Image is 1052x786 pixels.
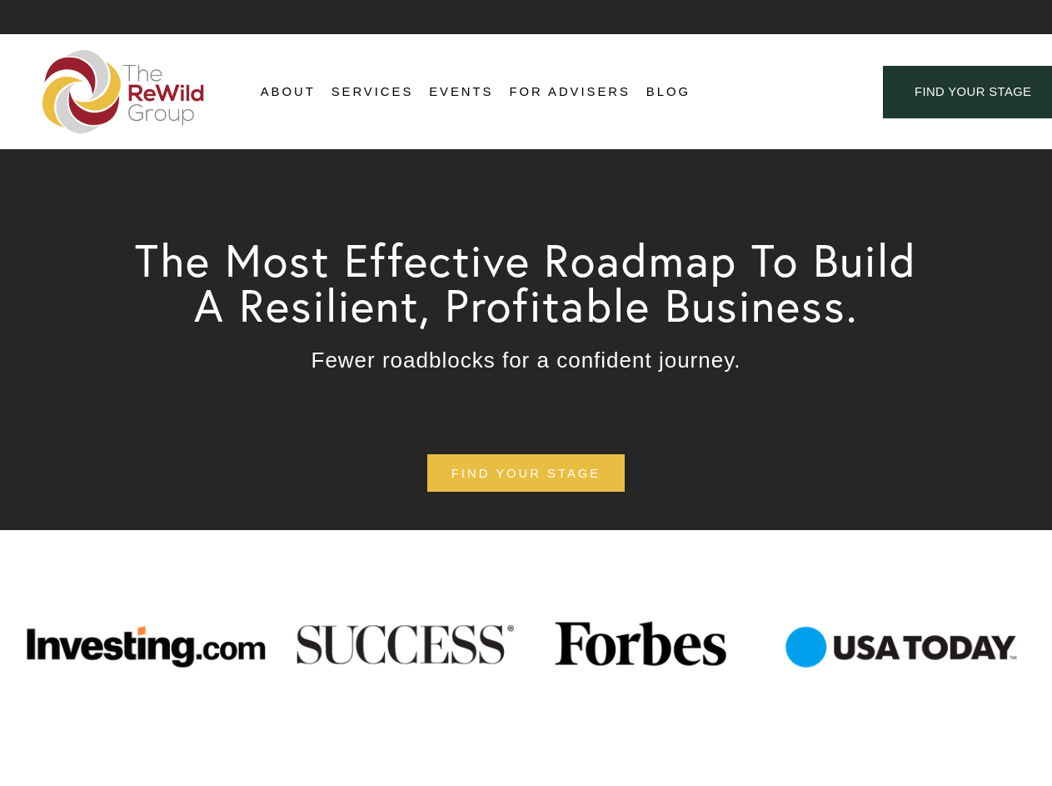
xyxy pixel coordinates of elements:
[332,81,414,103] span: Services
[332,80,414,105] a: folder dropdown
[135,232,931,333] span: The Most Effective Roadmap To Build A Resilient, Profitable Business.
[509,80,630,105] a: For Advisers
[429,80,493,105] a: Events
[261,80,316,105] a: folder dropdown
[312,348,741,373] span: Fewer roadblocks for a confident journey.
[261,81,316,103] span: About
[646,80,691,105] a: Blog
[42,50,206,133] img: The ReWild Group
[427,454,625,492] a: find your stage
